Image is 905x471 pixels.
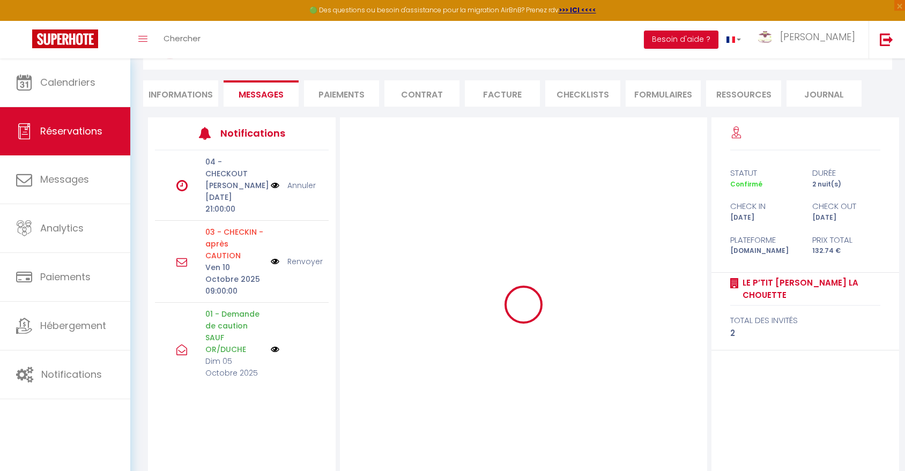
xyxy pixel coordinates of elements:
div: [DOMAIN_NAME] [723,246,805,256]
a: Annuler [287,180,316,191]
div: 2 nuit(s) [805,180,887,190]
li: Facture [465,80,540,107]
li: Journal [787,80,862,107]
div: total des invités [730,314,880,327]
li: CHECKLISTS [545,80,620,107]
img: NO IMAGE [271,256,279,267]
h3: Notifications [220,121,293,145]
span: Messages [40,173,89,186]
p: Motif d'échec d'envoi [205,226,264,261]
div: check out [805,200,887,213]
p: 01 - Demande de caution SAUF OR/DUCHE [205,308,264,355]
li: Informations [143,80,218,107]
a: >>> ICI <<<< [559,5,596,14]
span: [PERSON_NAME] [780,30,855,43]
div: Prix total [805,234,887,246]
div: 132.74 € [805,246,887,256]
span: Analytics [40,221,84,235]
span: Calendriers [40,76,95,89]
img: ... [757,31,773,42]
div: durée [805,167,887,180]
div: Plateforme [723,234,805,246]
div: statut [723,167,805,180]
img: logout [880,33,893,46]
button: Besoin d'aide ? [644,31,718,49]
li: Ressources [706,80,781,107]
span: Confirmé [730,180,762,189]
img: NO IMAGE [271,180,279,191]
div: [DATE] [723,213,805,223]
img: NO IMAGE [271,345,279,354]
div: [DATE] [805,213,887,223]
p: 04 - CHECKOUT [205,156,264,180]
span: Chercher [164,33,201,44]
span: Réservations [40,124,102,138]
img: Super Booking [32,29,98,48]
span: Messages [239,88,284,101]
p: Ven 10 Octobre 2025 09:00:00 [205,261,264,297]
div: check in [723,200,805,213]
a: Chercher [155,21,209,58]
a: Renvoyer [287,256,323,267]
li: Contrat [384,80,459,107]
p: Dim 05 Octobre 2025 22:11:41 [205,355,264,391]
li: Paiements [304,80,379,107]
a: Le p’tit [PERSON_NAME] La Chouette [739,276,880,302]
a: ... [PERSON_NAME] [749,21,869,58]
div: 2 [730,327,880,340]
li: FORMULAIRES [626,80,701,107]
p: [PERSON_NAME][DATE] 21:00:00 [205,180,264,215]
span: Paiements [40,270,91,283]
span: Notifications [41,368,102,381]
span: Hébergement [40,319,106,332]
